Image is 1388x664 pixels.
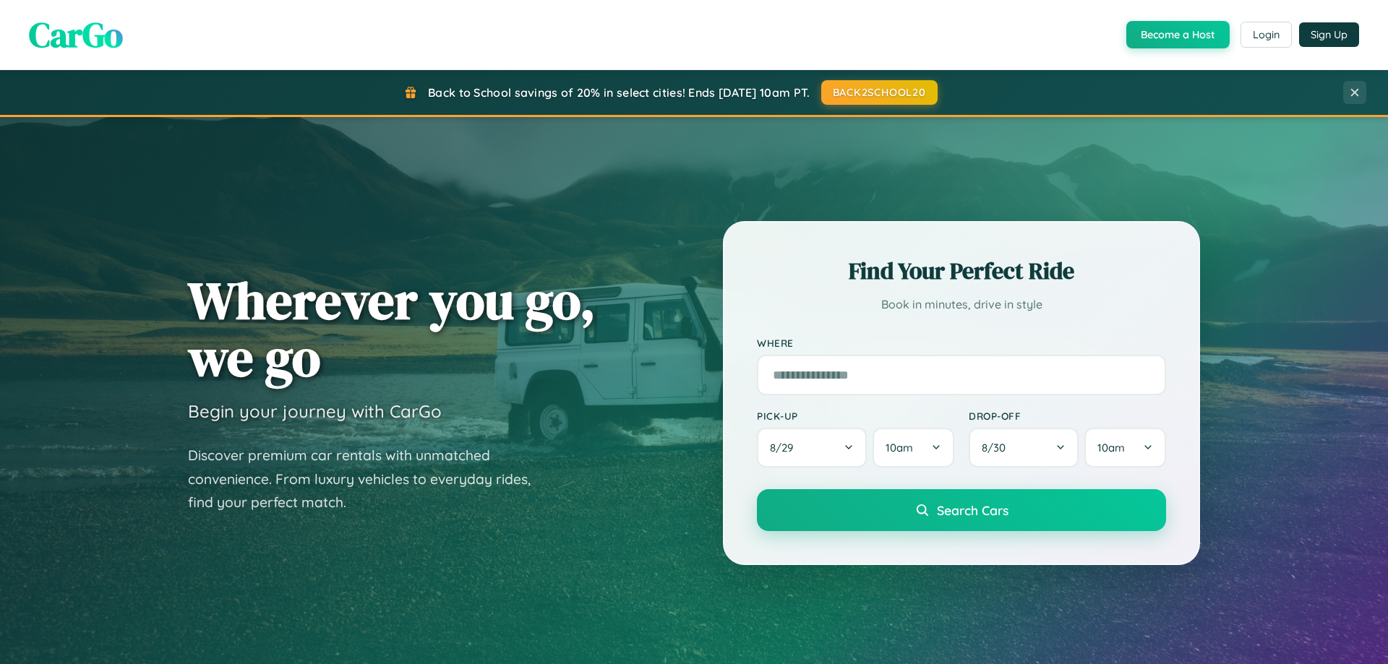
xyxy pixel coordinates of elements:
h1: Wherever you go, we go [188,272,596,386]
h2: Find Your Perfect Ride [757,255,1166,287]
h3: Begin your journey with CarGo [188,400,442,422]
button: 8/29 [757,428,867,467]
span: 10am [886,441,913,454]
button: 10am [1084,428,1166,467]
span: 8 / 30 [982,441,1013,454]
span: 10am [1097,441,1125,454]
p: Discover premium car rentals with unmatched convenience. From luxury vehicles to everyday rides, ... [188,444,549,514]
span: Search Cars [937,502,1008,518]
label: Pick-up [757,410,954,422]
button: BACK2SCHOOL20 [821,80,938,105]
span: Back to School savings of 20% in select cities! Ends [DATE] 10am PT. [428,85,810,100]
button: Login [1241,22,1292,48]
label: Drop-off [969,410,1166,422]
button: Become a Host [1126,21,1230,48]
span: CarGo [29,11,123,59]
span: 8 / 29 [770,441,800,454]
button: 10am [873,428,954,467]
p: Book in minutes, drive in style [757,294,1166,315]
button: Sign Up [1299,22,1359,47]
button: Search Cars [757,489,1166,531]
label: Where [757,337,1166,349]
button: 8/30 [969,428,1079,467]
